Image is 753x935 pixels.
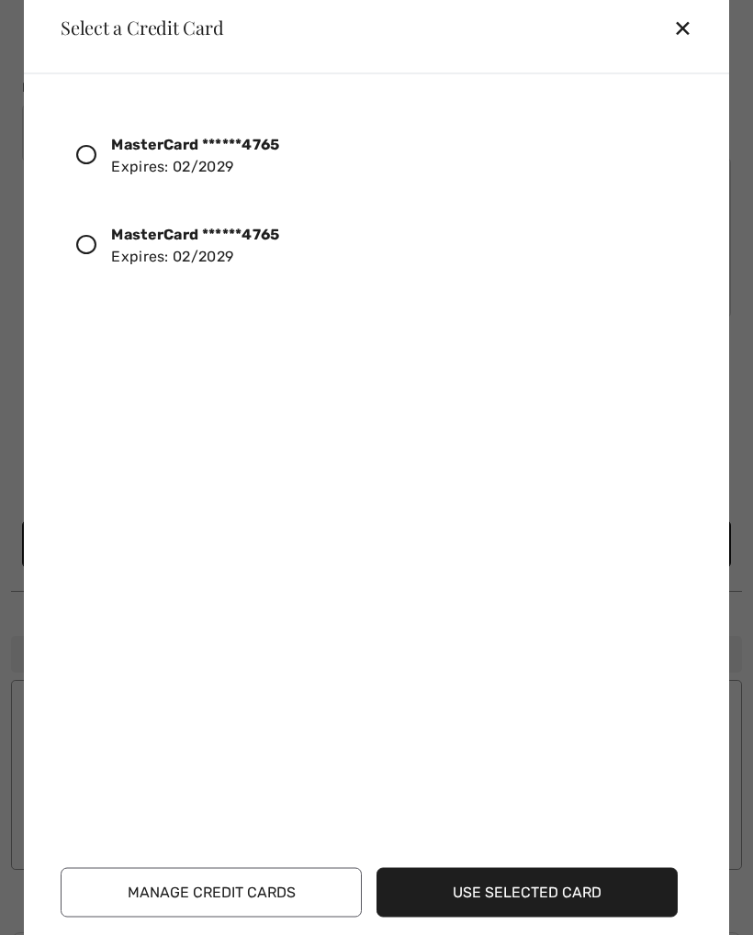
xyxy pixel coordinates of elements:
button: Use Selected Card [376,867,678,917]
div: Expires: 02/2029 [111,133,279,177]
div: Select a Credit Card [46,18,224,37]
div: ✕ [673,8,707,47]
button: Manage Credit Cards [61,867,362,917]
div: Expires: 02/2029 [111,223,279,267]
